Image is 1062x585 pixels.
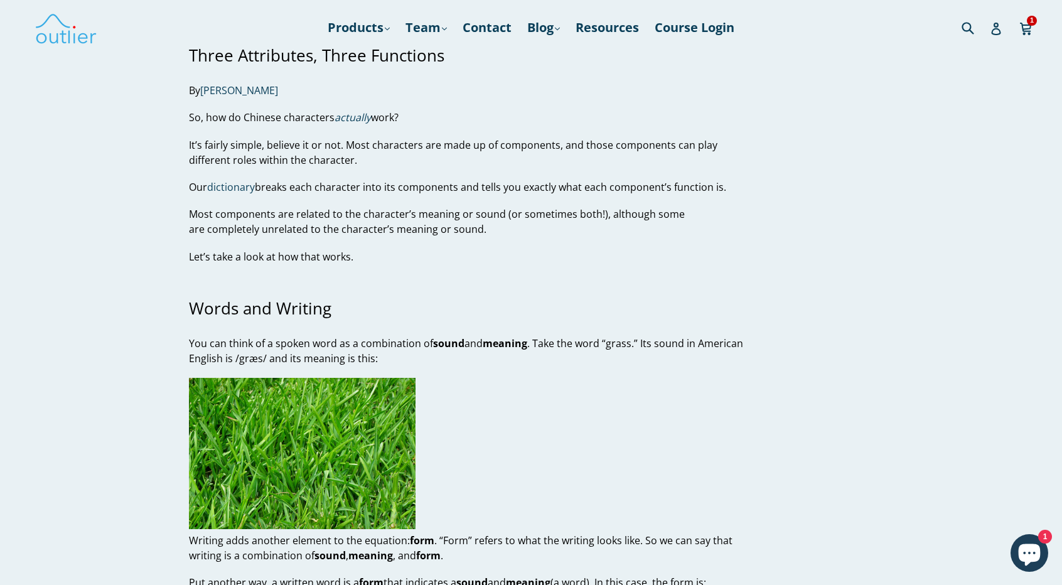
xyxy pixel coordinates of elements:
a: Contact [456,16,518,39]
p: By [189,83,756,98]
p: You can think of a spoken word as a combination of and . Take the word “grass.” Its sound in Amer... [189,336,756,366]
p: It’s fairly simple, believe it or not. Most characters are made up of components, and those compo... [189,137,756,168]
a: 1 [1019,13,1034,42]
strong: meaning [348,549,393,562]
p: Our breaks each character into its components and tells you exactly what each component’s functio... [189,180,756,195]
strong: sound [314,549,346,562]
input: Search [958,14,993,40]
strong: sound [433,336,464,350]
strong: form [410,534,434,547]
a: Resources [569,16,645,39]
p: Let’s take a look at how that works. [189,249,756,264]
h3: Words and Writing [189,299,756,318]
a: Course Login [648,16,741,39]
img: grass [189,378,416,529]
inbox-online-store-chat: Shopify online store chat [1007,534,1052,575]
a: dictionary [207,180,255,195]
h3: Three Attributes, Three Functions [189,46,756,65]
strong: form [416,549,441,562]
img: Outlier Linguistics [35,9,97,46]
p: So, how do Chinese characters work? [189,110,756,125]
p: Most components are related to the character’s meaning or sound (or sometimes both!), although so... [189,207,756,237]
a: Products [321,16,396,39]
a: [PERSON_NAME] [200,83,278,98]
span: 1 [1027,16,1037,25]
p: Writing adds another element to the equation: . “Form” refers to what the writing looks like. So ... [189,533,756,563]
a: actually [335,110,371,125]
a: Blog [521,16,566,39]
strong: meaning [483,336,527,350]
a: Team [399,16,453,39]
